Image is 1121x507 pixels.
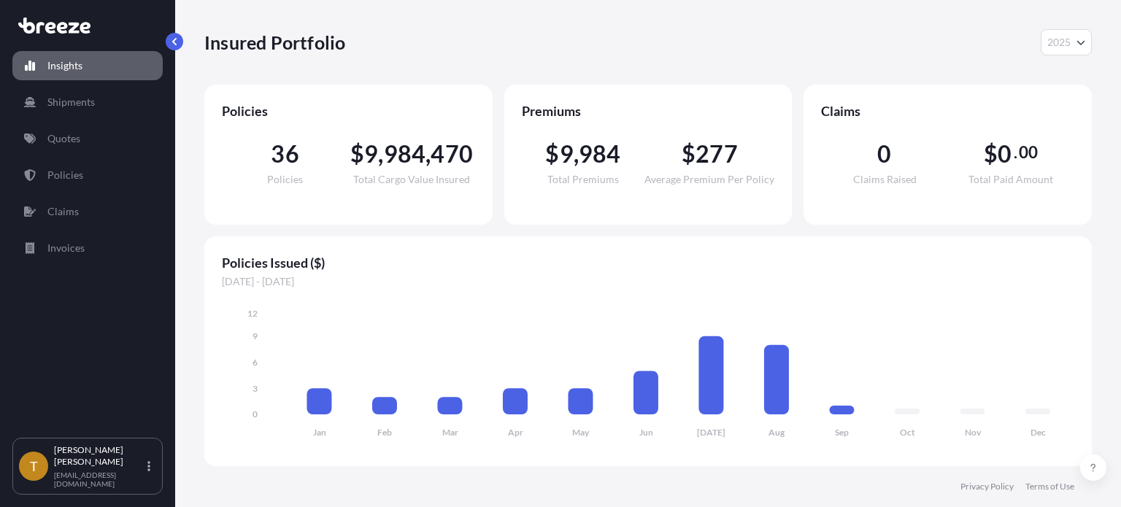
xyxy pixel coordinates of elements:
p: Shipments [47,95,95,109]
span: 36 [271,142,298,166]
a: Claims [12,197,163,226]
p: [EMAIL_ADDRESS][DOMAIN_NAME] [54,471,145,488]
tspan: 0 [253,409,258,419]
p: Insured Portfolio [204,31,345,54]
tspan: Nov [965,427,982,438]
a: Quotes [12,124,163,153]
tspan: 9 [253,330,258,341]
a: Invoices [12,233,163,263]
span: . [1014,147,1017,158]
span: 277 [696,142,738,166]
span: $ [545,142,559,166]
span: , [378,142,383,166]
span: T [30,459,38,473]
span: Average Premium Per Policy [644,174,774,185]
p: Insights [47,58,82,73]
tspan: Mar [442,427,458,438]
span: 00 [1019,147,1038,158]
tspan: 6 [253,357,258,368]
span: , [574,142,579,166]
span: Claims Raised [853,174,917,185]
span: 9 [560,142,574,166]
span: Policies [267,174,303,185]
span: 9 [364,142,378,166]
span: Total Paid Amount [968,174,1053,185]
button: Year Selector [1041,29,1092,55]
tspan: Apr [508,427,523,438]
span: Policies Issued ($) [222,254,1074,271]
a: Shipments [12,88,163,117]
a: Privacy Policy [960,481,1014,492]
span: 0 [998,142,1012,166]
p: Claims [47,204,79,219]
a: Policies [12,160,163,190]
tspan: Sep [835,427,849,438]
tspan: Jun [639,427,653,438]
tspan: Jan [313,427,326,438]
tspan: May [572,427,590,438]
span: 984 [384,142,426,166]
p: Quotes [47,131,80,146]
span: $ [984,142,998,166]
p: [PERSON_NAME] [PERSON_NAME] [54,444,145,468]
span: $ [682,142,696,166]
p: Policies [47,168,83,182]
span: Claims [821,102,1074,120]
span: Total Cargo Value Insured [353,174,470,185]
span: 2025 [1047,35,1071,50]
tspan: Feb [377,427,392,438]
span: Policies [222,102,475,120]
tspan: Aug [768,427,785,438]
tspan: 12 [247,308,258,319]
span: 470 [431,142,473,166]
tspan: 3 [253,383,258,394]
tspan: Dec [1031,427,1046,438]
tspan: Oct [900,427,915,438]
span: , [425,142,431,166]
a: Insights [12,51,163,80]
tspan: [DATE] [697,427,725,438]
span: [DATE] - [DATE] [222,274,1074,289]
span: $ [350,142,364,166]
span: Total Premiums [547,174,619,185]
p: Invoices [47,241,85,255]
span: 984 [579,142,621,166]
a: Terms of Use [1025,481,1074,492]
span: 0 [877,142,891,166]
span: Premiums [522,102,775,120]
